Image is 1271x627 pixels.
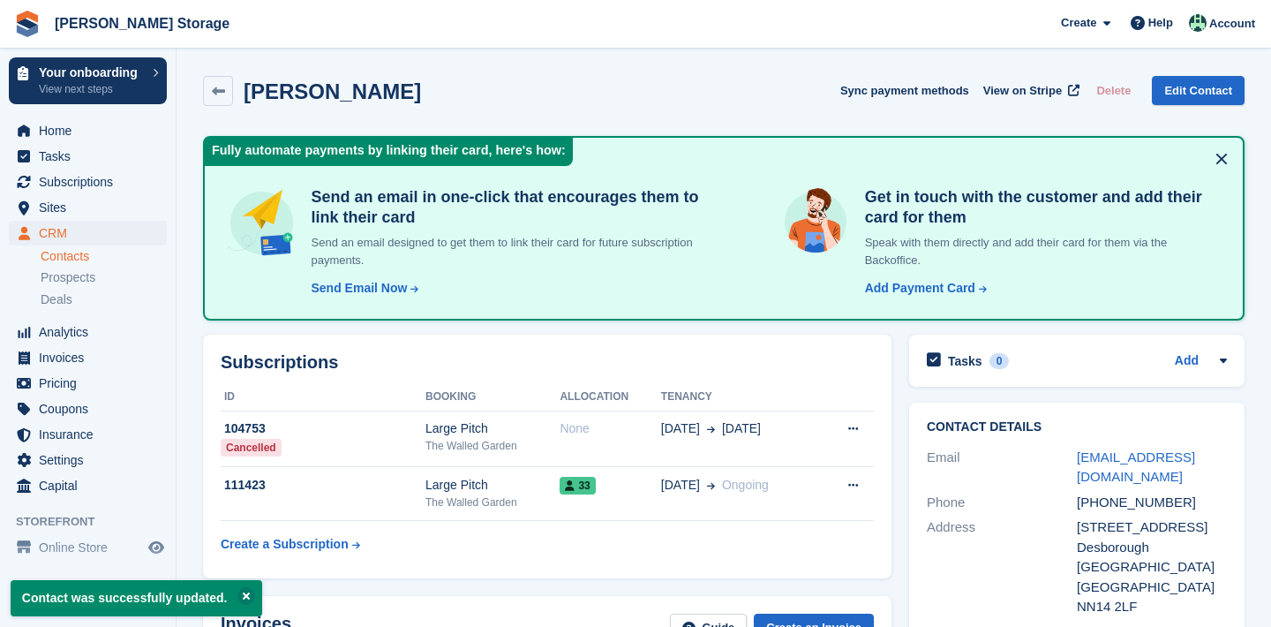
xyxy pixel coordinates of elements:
a: Add Payment Card [858,279,989,298]
h2: Contact Details [927,420,1227,434]
div: [STREET_ADDRESS] [1077,517,1227,538]
a: Preview store [146,537,167,558]
span: [DATE] [661,419,700,438]
span: Insurance [39,422,145,447]
img: get-in-touch-e3e95b6451f4e49772a6039d3abdde126589d6f45a760754adfa51be33bf0f70.svg [780,187,850,257]
div: Large Pitch [425,419,560,438]
div: Cancelled [221,439,282,457]
a: menu [9,170,167,194]
div: Send Email Now [312,279,408,298]
a: [EMAIL_ADDRESS][DOMAIN_NAME] [1077,449,1195,485]
a: menu [9,195,167,220]
p: Send an email designed to get them to link their card for future subscription payments. [305,234,711,268]
span: Subscriptions [39,170,145,194]
div: 111423 [221,476,425,495]
div: [GEOGRAPHIC_DATA] [1077,578,1227,598]
div: None [560,419,660,438]
span: Sites [39,195,145,220]
img: stora-icon-8386f47178a22dfd0bd8f6a31ec36ba5ce8667c1dd55bd0f319d3a0aa187defe.svg [14,11,41,37]
span: Home [39,118,145,143]
span: View on Stripe [983,82,1062,100]
div: 0 [989,353,1010,369]
span: Deals [41,291,72,308]
a: menu [9,397,167,421]
a: menu [9,422,167,447]
a: menu [9,320,167,344]
a: Contacts [41,248,167,265]
span: Create [1061,14,1096,32]
h2: Tasks [948,353,982,369]
a: Add [1175,351,1199,372]
p: Contact was successfully updated. [11,580,262,616]
div: [GEOGRAPHIC_DATA] [1077,557,1227,578]
div: Large Pitch [425,476,560,495]
span: Account [1209,15,1255,33]
div: Desborough [1077,538,1227,558]
div: Fully automate payments by linking their card, here's how: [205,138,573,166]
div: 104753 [221,419,425,438]
th: Allocation [560,383,660,412]
a: menu [9,448,167,472]
img: send-email-b5881ef4c8f827a638e46e229e590028c7e36e3a6c99d2365469aff88783de13.svg [226,187,297,259]
p: View next steps [39,81,144,97]
a: Edit Contact [1152,76,1245,105]
a: menu [9,221,167,246]
a: [PERSON_NAME] Storage [48,9,237,38]
a: Deals [41,291,167,309]
div: NN14 2LF [1077,597,1227,617]
a: menu [9,118,167,143]
span: [DATE] [722,419,761,438]
a: menu [9,535,167,560]
span: 33 [560,477,595,495]
h2: Subscriptions [221,352,874,373]
a: Prospects [41,268,167,287]
h2: [PERSON_NAME] [244,79,421,103]
a: menu [9,371,167,396]
a: menu [9,144,167,169]
span: Capital [39,473,145,498]
div: Add Payment Card [865,279,975,298]
button: Delete [1089,76,1138,105]
span: CRM [39,221,145,246]
p: Speak with them directly and add their card for them via the Backoffice. [858,234,1222,268]
a: Your onboarding View next steps [9,57,167,104]
div: Phone [927,493,1077,513]
span: Storefront [16,513,176,531]
div: The Walled Garden [425,438,560,454]
span: Help [1148,14,1173,32]
div: Address [927,517,1077,617]
a: View on Stripe [976,76,1083,105]
a: menu [9,345,167,370]
h4: Send an email in one-click that encourages them to link their card [305,187,711,227]
span: [DATE] [661,476,700,495]
th: Tenancy [661,383,820,412]
span: Settings [39,448,145,472]
span: Pricing [39,371,145,396]
span: Prospects [41,269,95,286]
button: Sync payment methods [840,76,969,105]
div: Email [927,448,1077,487]
span: Invoices [39,345,145,370]
h4: Get in touch with the customer and add their card for them [858,187,1222,227]
div: The Walled Garden [425,495,560,510]
span: Online Store [39,535,145,560]
div: Create a Subscription [221,535,349,554]
a: menu [9,473,167,498]
img: Nicholas Pain [1189,14,1207,32]
span: Ongoing [722,478,769,492]
span: Analytics [39,320,145,344]
span: Tasks [39,144,145,169]
span: Coupons [39,397,145,421]
a: Create a Subscription [221,528,360,561]
th: Booking [425,383,560,412]
p: Your onboarding [39,66,144,79]
th: ID [221,383,425,412]
div: [PHONE_NUMBER] [1077,493,1227,513]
